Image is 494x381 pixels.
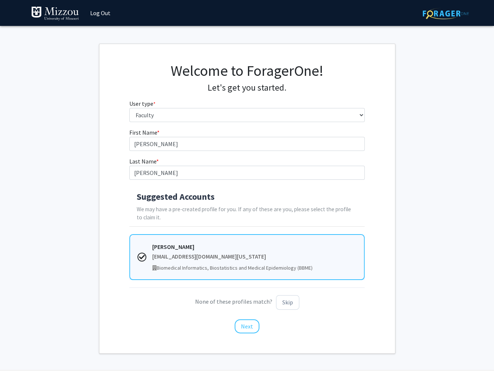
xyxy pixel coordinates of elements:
[137,192,357,202] h4: Suggested Accounts
[235,319,259,333] button: Next
[152,242,357,251] div: [PERSON_NAME]
[423,8,469,19] img: ForagerOne Logo
[276,295,299,310] button: Skip
[6,348,31,375] iframe: Chat
[129,99,156,108] label: User type
[129,158,156,165] span: Last Name
[129,82,365,93] h4: Let's get you started.
[129,295,365,310] p: None of these profiles match?
[152,253,357,261] div: [EMAIL_ADDRESS][DOMAIN_NAME][US_STATE]
[157,264,313,271] span: Biomedical Informatics, Biostatistics and Medical Epidemiology (BBME)
[129,129,157,136] span: First Name
[137,205,357,222] p: We may have a pre-created profile for you. If any of these are you, please select the profile to ...
[129,62,365,80] h1: Welcome to ForagerOne!
[31,6,79,21] img: University of Missouri Logo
